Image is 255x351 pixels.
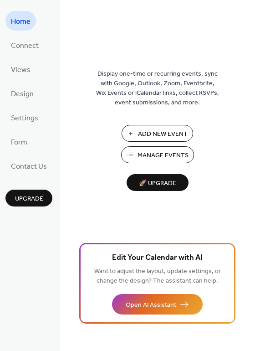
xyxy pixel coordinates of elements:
[5,132,33,151] a: Form
[5,156,52,175] a: Contact Us
[112,294,203,315] button: Open AI Assistant
[5,59,36,79] a: Views
[5,190,52,206] button: Upgrade
[138,151,189,160] span: Manage Events
[11,160,47,174] span: Contact Us
[94,265,221,287] span: Want to adjust the layout, update settings, or change the design? The assistant can help.
[11,15,31,29] span: Home
[11,111,38,125] span: Settings
[122,125,193,142] button: Add New Event
[96,69,219,108] span: Display one-time or recurring events, sync with Google, Outlook, Zoom, Eventbrite, Wix Events or ...
[11,63,31,77] span: Views
[127,174,189,191] button: 🚀 Upgrade
[5,11,36,31] a: Home
[11,39,39,53] span: Connect
[132,177,183,190] span: 🚀 Upgrade
[15,194,43,204] span: Upgrade
[121,146,194,163] button: Manage Events
[11,135,27,150] span: Form
[5,83,39,103] a: Design
[5,35,44,55] a: Connect
[126,300,176,310] span: Open AI Assistant
[138,129,188,139] span: Add New Event
[5,108,44,127] a: Settings
[11,87,34,101] span: Design
[112,252,203,264] span: Edit Your Calendar with AI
